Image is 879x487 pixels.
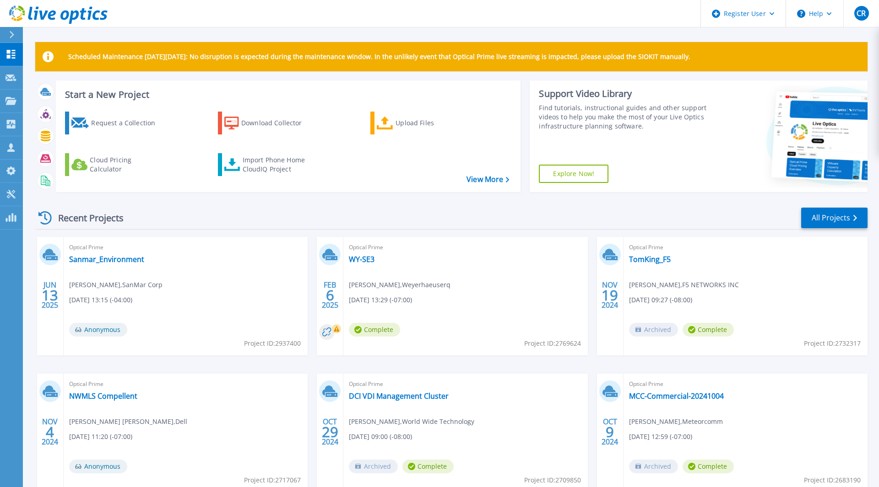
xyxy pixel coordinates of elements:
div: Upload Files [396,114,469,132]
span: 6 [326,291,334,299]
span: Anonymous [69,460,127,473]
span: [PERSON_NAME] , SanMar Corp [69,280,163,290]
span: Optical Prime [69,242,302,252]
span: Project ID: 2683190 [804,475,861,485]
div: Cloud Pricing Calculator [90,155,163,174]
a: Upload Files [370,112,472,134]
span: 13 [42,291,58,299]
div: JUN 2025 [41,278,59,312]
span: Archived [629,323,678,337]
span: 4 [46,428,54,436]
p: Scheduled Maintenance [DATE][DATE]: No disruption is expected during the maintenance window. In t... [68,53,690,60]
span: [DATE] 13:29 (-07:00) [349,295,412,305]
a: Cloud Pricing Calculator [65,153,167,176]
div: NOV 2024 [41,415,59,449]
a: WY-SE3 [349,255,374,264]
a: All Projects [801,208,868,228]
span: Project ID: 2732317 [804,338,861,348]
span: 9 [606,428,614,436]
span: Optical Prime [629,242,862,252]
span: Project ID: 2717067 [244,475,301,485]
span: [DATE] 09:27 (-08:00) [629,295,692,305]
span: CR [857,10,866,17]
a: View More [467,175,509,184]
span: [PERSON_NAME] [PERSON_NAME] , Dell [69,417,187,427]
span: Project ID: 2709850 [524,475,581,485]
a: Request a Collection [65,112,167,134]
h3: Start a New Project [65,90,509,100]
div: Request a Collection [91,114,164,132]
span: [DATE] 12:59 (-07:00) [629,432,692,442]
span: [PERSON_NAME] , F5 NETWORKS INC [629,280,739,290]
span: Archived [349,460,398,473]
div: NOV 2024 [601,278,619,312]
span: Optical Prime [69,379,302,389]
a: Download Collector [218,112,320,134]
span: [PERSON_NAME] , Meteorcomm [629,417,723,427]
span: 29 [322,428,338,436]
span: [DATE] 09:00 (-08:00) [349,432,412,442]
span: Complete [402,460,454,473]
span: Complete [683,460,734,473]
a: TomKing_F5 [629,255,671,264]
a: Explore Now! [539,165,608,183]
div: FEB 2025 [321,278,339,312]
span: Project ID: 2937400 [244,338,301,348]
span: Optical Prime [629,379,862,389]
div: Support Video Library [539,88,711,100]
div: OCT 2024 [321,415,339,449]
a: DCI VDI Management Cluster [349,391,449,401]
span: [PERSON_NAME] , World Wide Technology [349,417,474,427]
span: Archived [629,460,678,473]
div: OCT 2024 [601,415,619,449]
span: Anonymous [69,323,127,337]
span: [DATE] 11:20 (-07:00) [69,432,132,442]
a: Sanmar_Environment [69,255,144,264]
div: Import Phone Home CloudIQ Project [243,155,314,174]
span: Project ID: 2769624 [524,338,581,348]
div: Download Collector [241,114,315,132]
span: [DATE] 13:15 (-04:00) [69,295,132,305]
span: Complete [349,323,400,337]
span: Optical Prime [349,379,582,389]
a: NWMLS Compellent [69,391,137,401]
a: MCC-Commercial-20241004 [629,391,724,401]
span: [PERSON_NAME] , Weyerhaeuserq [349,280,450,290]
div: Find tutorials, instructional guides and other support videos to help you make the most of your L... [539,103,711,131]
span: Optical Prime [349,242,582,252]
span: 19 [602,291,618,299]
div: Recent Projects [35,207,136,229]
span: Complete [683,323,734,337]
